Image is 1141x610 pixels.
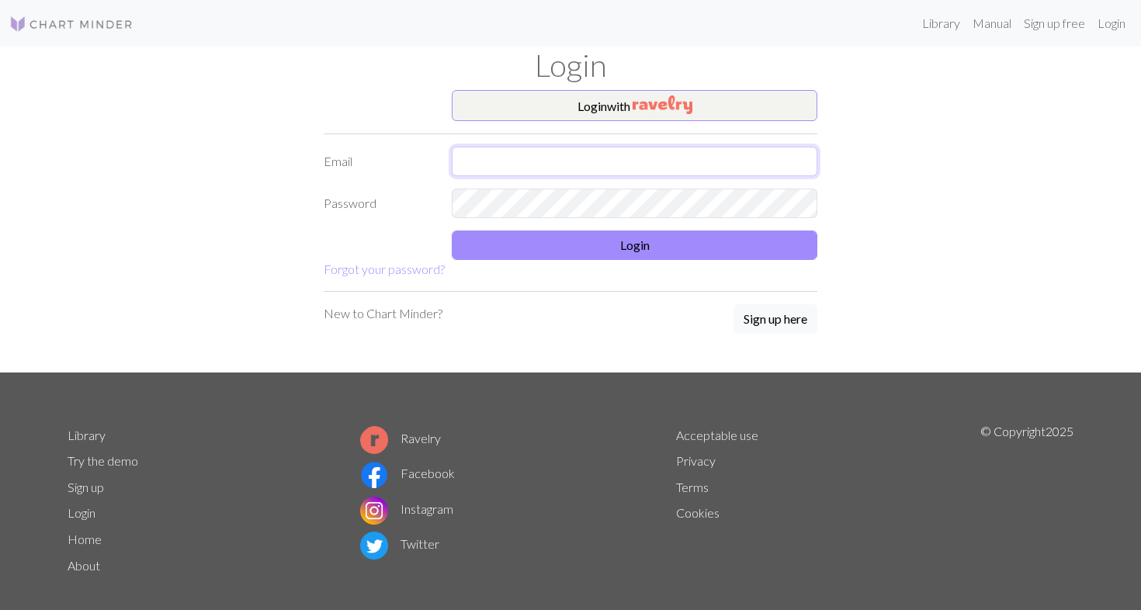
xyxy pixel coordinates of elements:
[452,90,817,121] button: Loginwith
[314,189,442,218] label: Password
[68,428,106,442] a: Library
[733,304,817,335] a: Sign up here
[324,304,442,323] p: New to Chart Minder?
[452,230,817,260] button: Login
[360,461,388,489] img: Facebook logo
[360,426,388,454] img: Ravelry logo
[68,532,102,546] a: Home
[676,428,758,442] a: Acceptable use
[633,95,692,114] img: Ravelry
[360,497,388,525] img: Instagram logo
[58,47,1083,84] h1: Login
[360,532,388,560] img: Twitter logo
[1018,8,1091,39] a: Sign up free
[916,8,966,39] a: Library
[676,480,709,494] a: Terms
[360,466,455,480] a: Facebook
[324,262,445,276] a: Forgot your password?
[360,536,439,551] a: Twitter
[360,501,453,516] a: Instagram
[980,422,1073,579] p: © Copyright 2025
[314,147,442,176] label: Email
[360,431,441,445] a: Ravelry
[68,480,104,494] a: Sign up
[676,505,720,520] a: Cookies
[1091,8,1132,39] a: Login
[68,505,95,520] a: Login
[68,558,100,573] a: About
[966,8,1018,39] a: Manual
[733,304,817,334] button: Sign up here
[9,15,134,33] img: Logo
[68,453,138,468] a: Try the demo
[676,453,716,468] a: Privacy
